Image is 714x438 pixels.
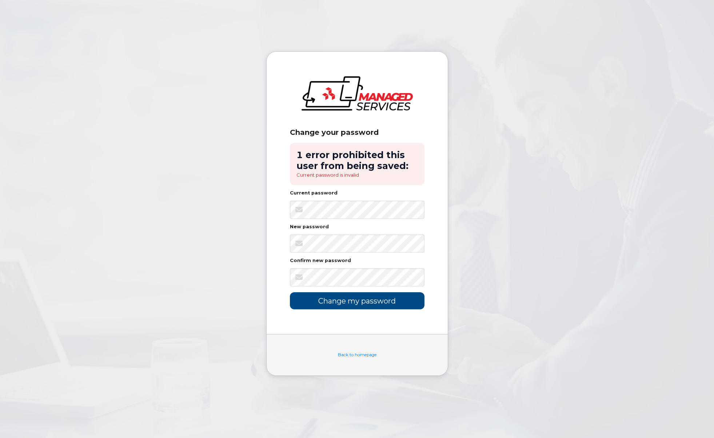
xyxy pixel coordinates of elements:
label: Current password [290,191,338,196]
label: New password [290,225,329,229]
input: Change my password [290,292,424,309]
img: logo-large.png [302,76,413,110]
label: Confirm new password [290,258,351,263]
h2: 1 error prohibited this user from being saved: [296,149,418,172]
li: Current password is invalid [296,172,418,178]
div: Change your password [290,128,424,137]
a: Back to homepage [338,352,376,357]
